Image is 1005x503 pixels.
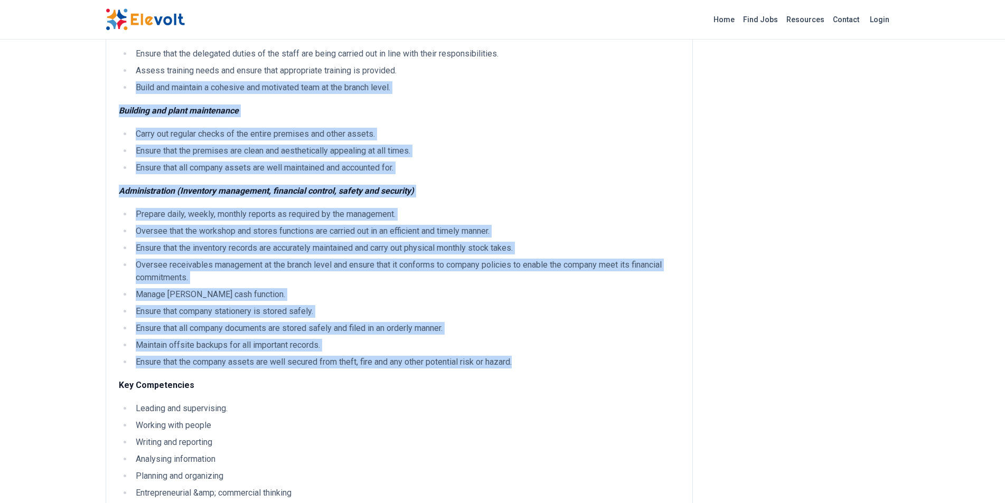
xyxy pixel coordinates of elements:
a: Find Jobs [739,11,782,28]
li: Leading and supervising. [133,402,680,415]
li: Ensure that the premises are clean and aesthetically appealing at all times. [133,145,680,157]
li: Ensure that the inventory records are accurately maintained and carry out physical monthly stock ... [133,242,680,254]
iframe: Chat Widget [952,452,1005,503]
img: Elevolt [106,8,185,31]
li: Oversee that the workshop and stores functions are carried out in an efficient and timely manner. [133,225,680,238]
li: Prepare daily, weekly, monthly reports as required by the management. [133,208,680,221]
a: Contact [829,11,863,28]
a: Resources [782,11,829,28]
li: Manage [PERSON_NAME] cash function. [133,288,680,301]
li: Writing and reporting [133,436,680,449]
li: Ensure that all company assets are well maintained and accounted for. [133,162,680,174]
a: Login [863,9,896,30]
em: Building and plant maintenance [119,106,239,116]
li: Entrepreneurial &amp; commercial thinking [133,487,680,499]
em: Administration (Inventory management, financial control, safety and security) [119,186,414,196]
strong: Key Competencies [119,380,194,390]
li: Ensure that the company assets are well secured from theft, fire and any other potential risk or ... [133,356,680,368]
li: Maintain offsite backups for all important records. [133,339,680,352]
a: Home [709,11,739,28]
li: Planning and organizing [133,470,680,482]
li: Working with people [133,419,680,432]
li: Analysing information [133,453,680,466]
li: Carry out regular checks of the entire premises and other assets. [133,128,680,140]
div: 聊天小组件 [952,452,1005,503]
li: Ensure that company stationery is stored safely. [133,305,680,318]
li: Assess training needs and ensure that appropriate training is provided. [133,64,680,77]
li: Oversee receivables management at the branch level and ensure that it conforms to company policie... [133,259,680,284]
li: Build and maintain a cohesive and motivated team at the branch level. [133,81,680,94]
li: Ensure that the delegated duties of the staff are being carried out in line with their responsibi... [133,48,680,60]
li: Ensure that all company documents are stored safely and filed in an orderly manner. [133,322,680,335]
